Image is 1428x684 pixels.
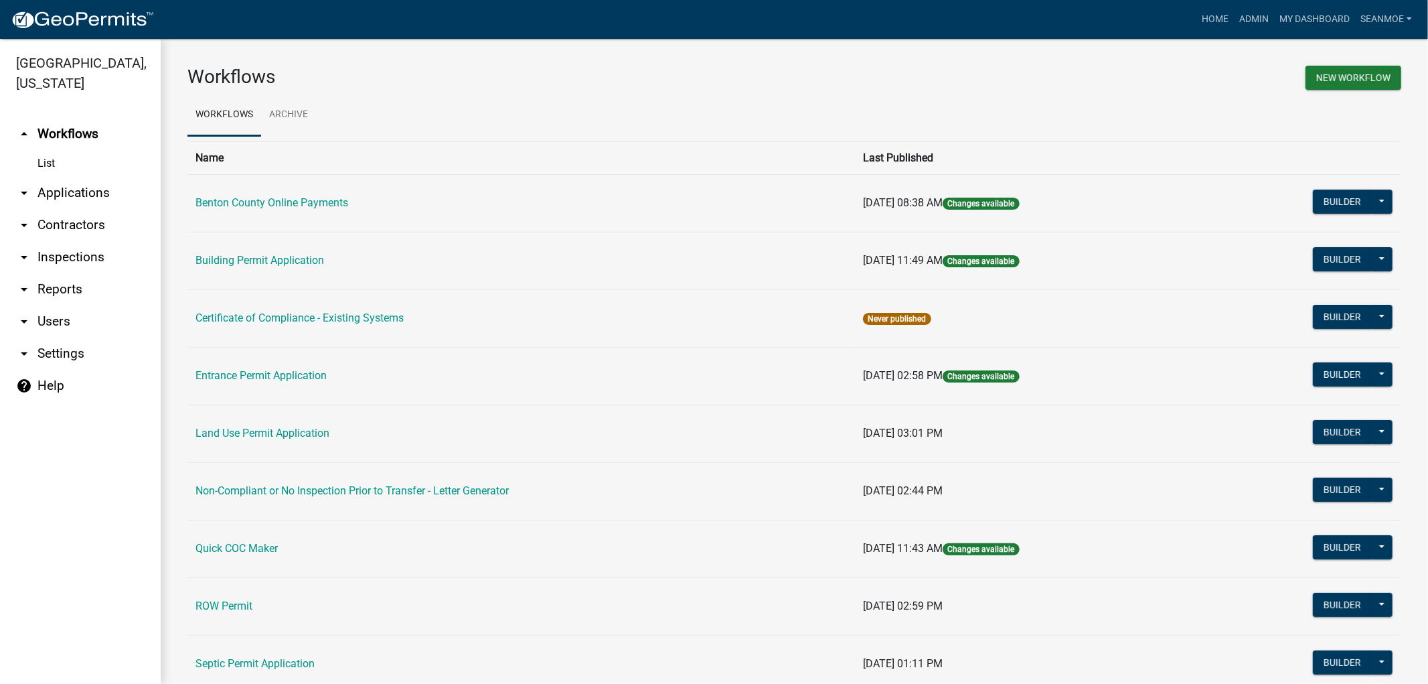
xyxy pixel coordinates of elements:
h3: Workflows [187,66,785,88]
a: Certificate of Compliance - Existing Systems [195,312,404,324]
a: Home [1196,7,1234,32]
a: Workflows [187,94,261,137]
th: Last Published [855,141,1204,174]
button: Builder [1313,247,1372,271]
a: Land Use Permit Application [195,427,329,439]
span: Changes available [943,198,1019,210]
span: Never published [863,313,931,325]
a: My Dashboard [1274,7,1355,32]
button: New Workflow [1305,66,1401,90]
button: Builder [1313,190,1372,214]
button: Builder [1313,305,1372,329]
a: Building Permit Application [195,254,324,267]
span: [DATE] 11:43 AM [863,542,943,555]
i: arrow_drop_down [16,185,32,201]
button: Builder [1313,535,1372,559]
th: Name [187,141,855,174]
a: SeanMoe [1355,7,1417,32]
i: help [16,378,32,394]
a: Quick COC Maker [195,542,278,555]
a: Admin [1234,7,1274,32]
button: Builder [1313,593,1372,617]
a: Entrance Permit Application [195,369,327,382]
i: arrow_drop_down [16,249,32,265]
button: Builder [1313,420,1372,444]
button: Builder [1313,651,1372,675]
span: [DATE] 03:01 PM [863,427,943,439]
button: Builder [1313,478,1372,502]
span: [DATE] 02:59 PM [863,600,943,612]
span: Changes available [943,255,1019,267]
span: [DATE] 01:11 PM [863,657,943,670]
i: arrow_drop_down [16,314,32,330]
span: [DATE] 02:44 PM [863,484,943,497]
i: arrow_drop_up [16,126,32,142]
i: arrow_drop_down [16,217,32,233]
span: [DATE] 11:49 AM [863,254,943,267]
span: [DATE] 02:58 PM [863,369,943,382]
span: [DATE] 08:38 AM [863,196,943,209]
a: Archive [261,94,316,137]
span: Changes available [943,543,1019,555]
i: arrow_drop_down [16,346,32,362]
a: Non-Compliant or No Inspection Prior to Transfer - Letter Generator [195,484,509,497]
a: Septic Permit Application [195,657,315,670]
a: ROW Permit [195,600,252,612]
i: arrow_drop_down [16,281,32,297]
button: Builder [1313,362,1372,387]
span: Changes available [943,370,1019,383]
a: Benton County Online Payments [195,196,348,209]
